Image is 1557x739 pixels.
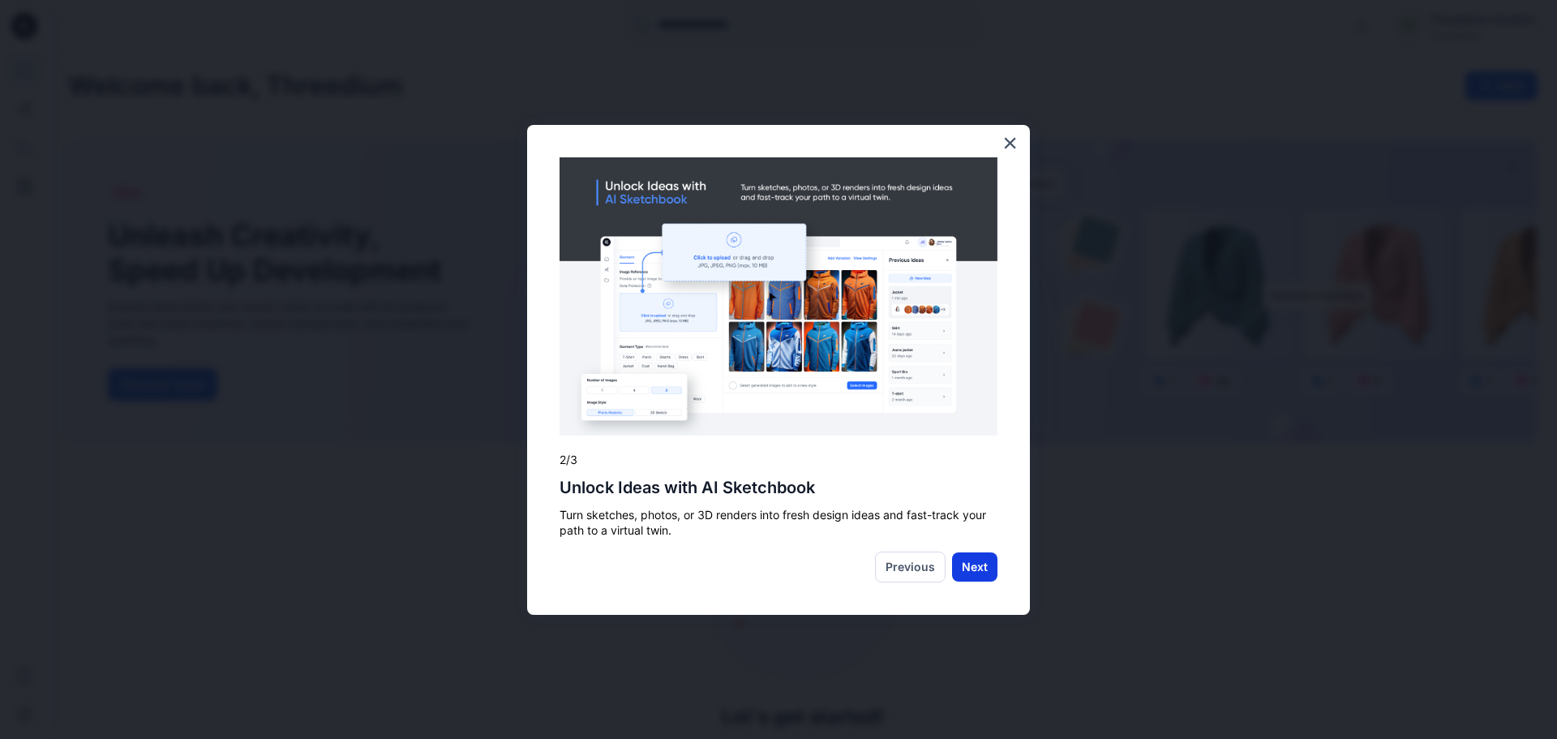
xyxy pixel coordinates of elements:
p: Turn sketches, photos, or 3D renders into fresh design ideas and fast-track your path to a virtua... [560,507,997,539]
button: Close [1002,130,1018,156]
h2: Unlock Ideas with AI Sketchbook [560,478,997,497]
p: 2/3 [560,452,997,468]
button: Previous [875,552,946,582]
button: Next [952,552,997,582]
